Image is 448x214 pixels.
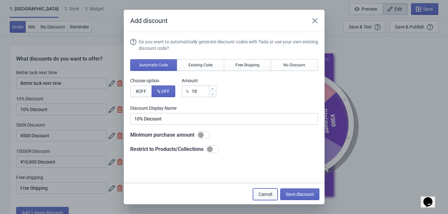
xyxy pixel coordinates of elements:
span: Free Shipping [235,62,259,68]
label: Discount Display Name [130,105,318,111]
span: % OFF [157,89,170,94]
label: Amount [182,77,216,84]
button: No Discount [271,59,318,71]
span: Automatic Code [139,62,168,68]
button: Cancel [253,188,278,200]
div: Minimum purchase amount [130,131,318,139]
span: Cancel [258,192,272,197]
button: Free Shipping [224,59,271,71]
div: Do you want to automatically generate discount codes with Tada or use your own existing discount ... [139,39,318,51]
span: Save discount [286,192,314,197]
button: % OFF [152,85,175,97]
span: ¥ OFF [136,89,146,94]
div: % [186,87,189,95]
iframe: chat widget [421,188,442,208]
button: Close [309,15,321,27]
button: ¥OFF [130,85,152,97]
span: Existing Code [189,62,213,68]
button: Automatic Code [130,59,178,71]
div: Restrict to Products/Collections [130,145,318,153]
span: No Discount [283,62,305,68]
label: Choose option [130,77,175,84]
button: Save discount [280,188,319,200]
button: Existing Code [177,59,224,71]
h2: Add discount [130,16,303,25]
